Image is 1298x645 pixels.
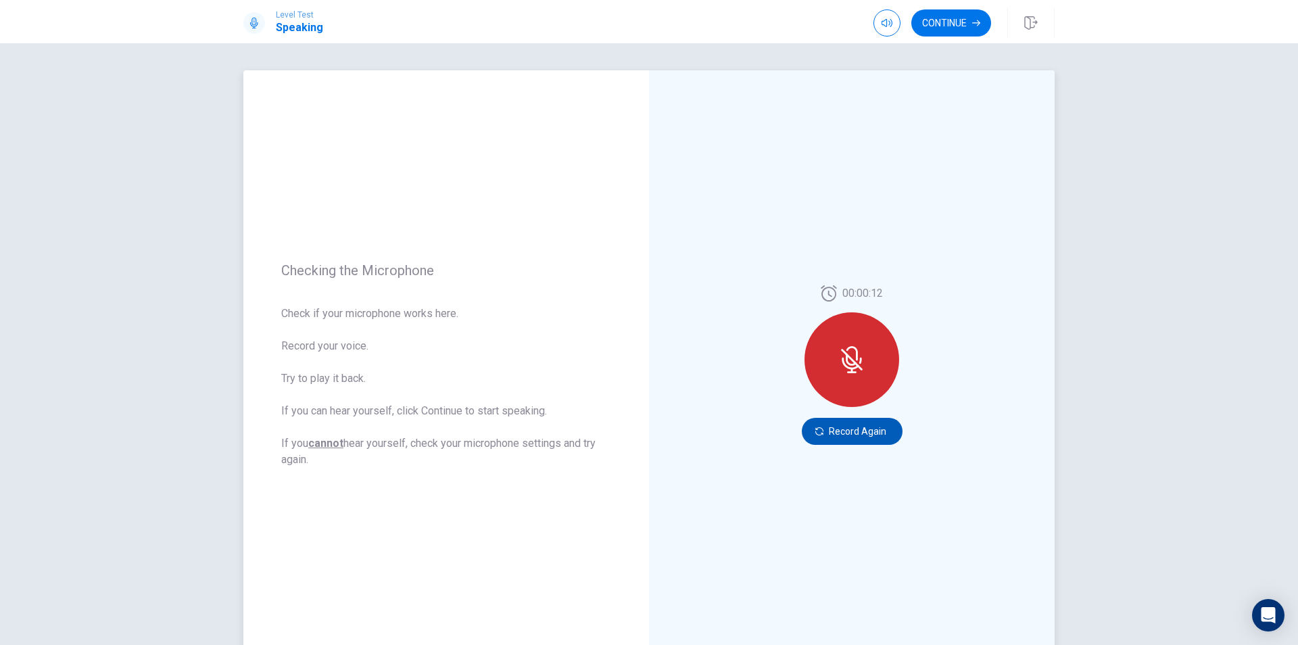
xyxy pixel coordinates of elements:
[281,306,611,468] span: Check if your microphone works here. Record your voice. Try to play it back. If you can hear your...
[276,20,323,36] h1: Speaking
[308,437,343,450] u: cannot
[1252,599,1284,631] div: Open Intercom Messenger
[802,418,903,445] button: Record Again
[281,262,611,279] span: Checking the Microphone
[276,10,323,20] span: Level Test
[842,285,883,302] span: 00:00:12
[911,9,991,37] button: Continue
